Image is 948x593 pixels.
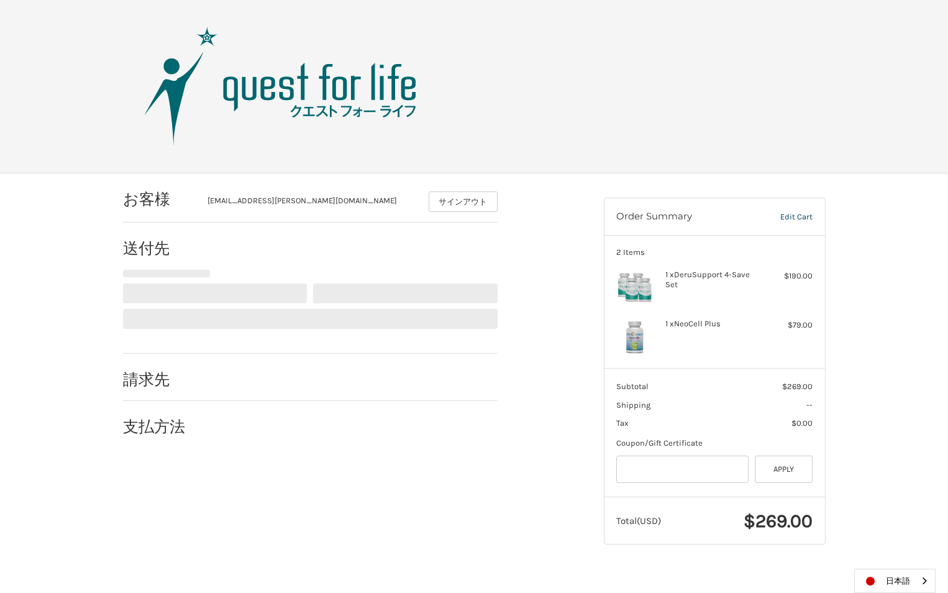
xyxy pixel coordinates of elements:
[616,211,754,223] h3: Order Summary
[616,247,813,257] h3: 2 Items
[763,270,813,282] div: $190.00
[429,191,498,212] button: サインアウト
[665,270,760,290] h4: 1 x DeruSupport 4-Save Set
[782,382,813,391] span: $269.00
[791,418,813,428] span: $0.00
[763,319,813,331] div: $79.00
[616,382,649,391] span: Subtotal
[616,418,629,428] span: Tax
[616,456,749,484] input: Gift Certificate or Coupon Code
[616,437,813,449] div: Coupon/Gift Certificate
[755,456,813,484] button: Apply
[123,190,196,209] h2: お客様
[616,515,661,526] span: Total (USD)
[744,510,813,532] span: $269.00
[125,24,436,149] img: クエスト・グループ
[616,400,650,410] span: Shipping
[806,400,813,410] span: --
[854,569,936,593] aside: Language selected: 日本語
[123,417,196,436] h2: 支払方法
[665,319,760,329] h4: 1 x NeoCell Plus
[754,211,813,223] a: Edit Cart
[123,239,196,258] h2: 送付先
[123,370,196,389] h2: 請求先
[854,569,936,593] div: Language
[207,195,416,212] div: [EMAIL_ADDRESS][PERSON_NAME][DOMAIN_NAME]
[855,569,935,592] a: 日本語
